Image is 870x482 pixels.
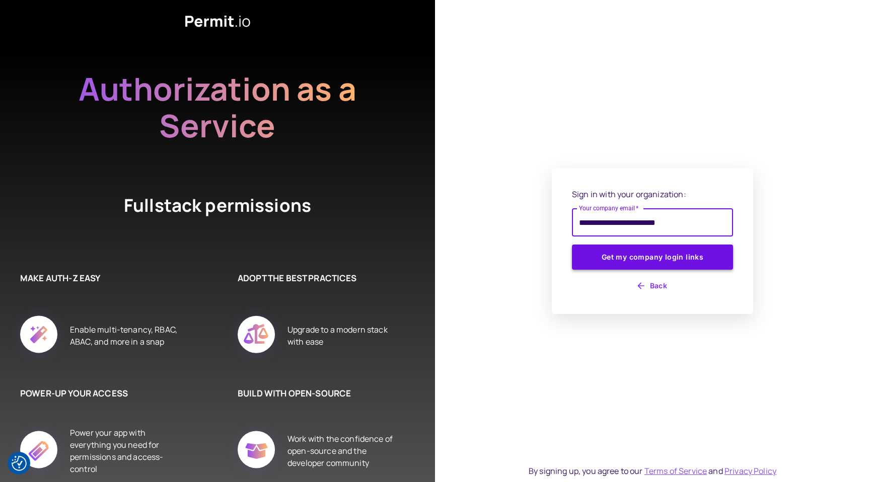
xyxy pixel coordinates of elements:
[20,272,187,285] h6: MAKE AUTH-Z EASY
[70,304,187,367] div: Enable multi-tenancy, RBAC, ABAC, and more in a snap
[238,387,405,400] h6: BUILD WITH OPEN-SOURCE
[12,456,27,471] img: Revisit consent button
[70,420,187,482] div: Power your app with everything you need for permissions and access-control
[20,387,187,400] h6: POWER-UP YOUR ACCESS
[87,193,348,231] h4: Fullstack permissions
[572,188,733,200] p: Sign in with your organization:
[724,465,776,476] a: Privacy Policy
[572,245,733,270] button: Get my company login links
[529,465,776,477] div: By signing up, you agree to our and
[46,70,389,144] h2: Authorization as a Service
[572,278,733,294] button: Back
[287,420,405,482] div: Work with the confidence of open-source and the developer community
[579,204,639,212] label: Your company email
[238,272,405,285] h6: ADOPT THE BEST PRACTICES
[287,304,405,367] div: Upgrade to a modern stack with ease
[12,456,27,471] button: Consent Preferences
[644,465,707,476] a: Terms of Service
